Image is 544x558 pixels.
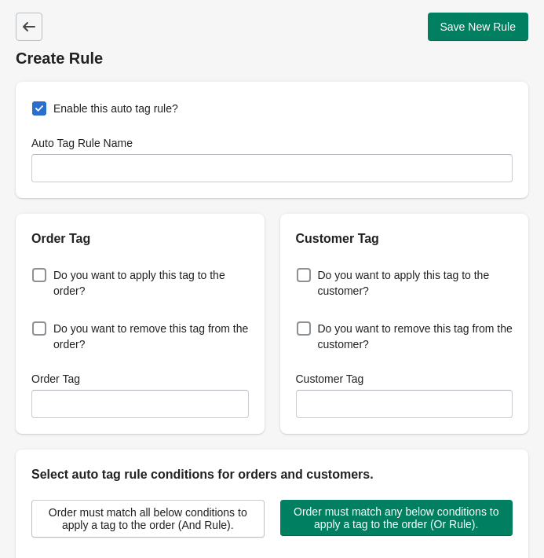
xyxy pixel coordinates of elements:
span: Enable this auto tag rule? [53,101,178,116]
span: Save New Rule [440,20,517,33]
button: Order must match any below conditions to apply a tag to the order (Or Rule). [280,500,513,536]
span: Do you want to remove this tag from the customer? [318,321,513,352]
label: Auto Tag Rule Name [31,135,133,151]
button: Save New Rule [428,13,529,41]
h2: Order Tag [31,229,249,248]
span: Do you want to apply this tag to the customer? [318,267,513,299]
label: Order Tag [31,371,80,387]
h1: Create Rule [16,47,528,69]
button: Order must match all below conditions to apply a tag to the order (And Rule). [31,500,265,538]
span: Do you want to apply this tag to the order? [53,267,249,299]
span: Do you want to remove this tag from the order? [53,321,249,352]
h2: Select auto tag rule conditions for orders and customers. [31,465,513,484]
span: Order must match any below conditions to apply a tag to the order (Or Rule). [293,505,501,530]
h2: Customer Tag [296,229,513,248]
label: Customer Tag [296,371,364,387]
span: Order must match all below conditions to apply a tag to the order (And Rule). [45,506,251,531]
